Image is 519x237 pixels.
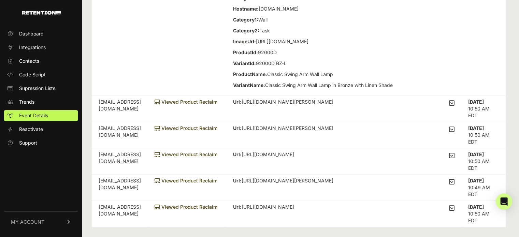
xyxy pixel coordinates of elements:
[19,85,55,92] span: Supression Lists
[233,60,256,66] strong: VariantId:
[461,175,506,201] td: 10:49 AM EDT
[468,204,484,210] strong: [DATE]
[19,99,34,105] span: Trends
[4,56,78,66] a: Contacts
[4,97,78,107] a: Trends
[4,69,78,80] a: Code Script
[19,30,44,37] span: Dashboard
[155,151,217,157] span: Viewed Product Reclaim
[461,122,506,148] td: 10:50 AM EDT
[468,125,484,131] strong: [DATE]
[233,99,444,105] p: [URL][DOMAIN_NAME][PERSON_NAME]
[233,60,393,67] p: 92000D BZ-L
[19,126,43,133] span: Reactivate
[233,38,393,45] p: [URL][DOMAIN_NAME]
[4,28,78,39] a: Dashboard
[233,82,265,88] strong: VariantName:
[461,96,506,122] td: 10:50 AM EDT
[4,211,78,232] a: MY ACCOUNT
[496,193,512,210] div: Open Intercom Messenger
[233,178,242,183] strong: Url:
[155,125,217,131] span: Viewed Product Reclaim
[461,148,506,175] td: 10:50 AM EDT
[4,83,78,94] a: Supression Lists
[4,124,78,135] a: Reactivate
[233,82,393,89] p: Classic Swing Arm Wall Lamp in Bronze with Linen Shade
[19,58,39,64] span: Contacts
[468,151,484,157] strong: [DATE]
[92,96,148,122] td: [EMAIL_ADDRESS][DOMAIN_NAME]
[4,42,78,53] a: Integrations
[233,151,350,158] p: [URL][DOMAIN_NAME]
[92,122,148,148] td: [EMAIL_ADDRESS][DOMAIN_NAME]
[4,110,78,121] a: Event Details
[233,49,393,56] p: 92000D
[233,125,242,131] strong: Url:
[19,139,37,146] span: Support
[233,28,259,33] strong: Category2:
[233,5,393,12] p: [DOMAIN_NAME]
[92,201,148,227] td: [EMAIL_ADDRESS][DOMAIN_NAME]
[155,204,217,210] span: Viewed Product Reclaim
[233,125,403,132] p: [URL][DOMAIN_NAME][PERSON_NAME]
[19,71,46,78] span: Code Script
[468,178,484,183] strong: [DATE]
[233,17,258,23] strong: Category1:
[233,177,351,184] p: [URL][DOMAIN_NAME][PERSON_NAME]
[155,178,217,183] span: Viewed Product Reclaim
[233,204,401,210] p: [URL][DOMAIN_NAME]
[461,201,506,227] td: 10:50 AM EDT
[233,39,256,44] strong: ImageUrl:
[11,219,44,225] span: MY ACCOUNT
[233,16,393,23] p: Wall
[233,204,242,210] strong: Url:
[19,44,46,51] span: Integrations
[233,151,242,157] strong: Url:
[22,11,61,15] img: Retention.com
[233,99,242,105] strong: Url:
[92,175,148,201] td: [EMAIL_ADDRESS][DOMAIN_NAME]
[233,27,393,34] p: Task
[468,99,484,105] strong: [DATE]
[233,6,259,12] strong: Hostname:
[92,148,148,175] td: [EMAIL_ADDRESS][DOMAIN_NAME]
[155,99,217,105] span: Viewed Product Reclaim
[4,137,78,148] a: Support
[19,112,48,119] span: Event Details
[233,71,393,78] p: Classic Swing Arm Wall Lamp
[233,49,258,55] strong: ProductId:
[233,71,267,77] strong: ProductName:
